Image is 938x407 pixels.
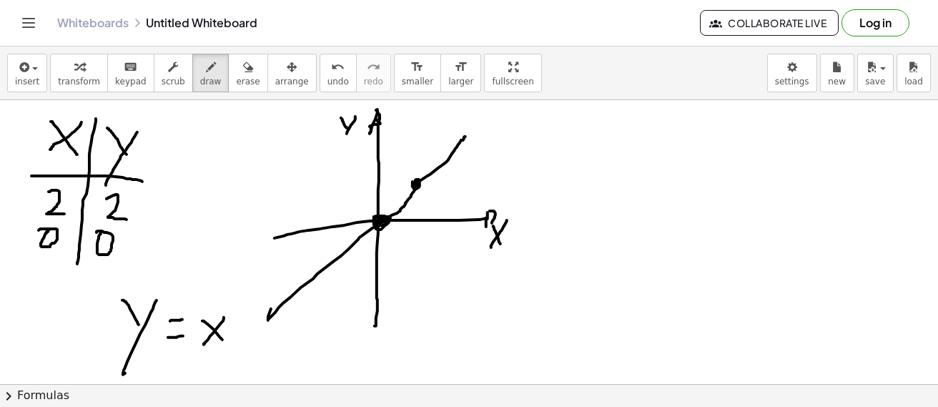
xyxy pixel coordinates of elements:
button: arrange [267,54,317,92]
button: format_sizesmaller [394,54,441,92]
button: format_sizelarger [440,54,481,92]
a: Whiteboards [57,16,129,30]
button: scrub [154,54,193,92]
button: insert [7,54,47,92]
button: erase [228,54,267,92]
span: erase [236,77,260,87]
span: transform [58,77,100,87]
button: Log in [841,9,909,36]
button: Toggle navigation [17,11,40,34]
button: Collaborate Live [700,10,839,36]
i: keyboard [124,59,137,76]
span: arrange [275,77,309,87]
span: redo [364,77,383,87]
span: save [865,77,885,87]
button: new [820,54,854,92]
button: draw [192,54,229,92]
span: keypad [115,77,147,87]
span: fullscreen [492,77,533,87]
button: undoundo [320,54,357,92]
button: load [897,54,931,92]
button: redoredo [356,54,391,92]
button: transform [50,54,108,92]
i: undo [331,59,345,76]
button: settings [767,54,817,92]
span: load [904,77,923,87]
span: new [828,77,846,87]
button: save [857,54,894,92]
span: settings [775,77,809,87]
button: keyboardkeypad [107,54,154,92]
span: Collaborate Live [712,16,826,29]
span: insert [15,77,39,87]
span: scrub [162,77,185,87]
span: draw [200,77,222,87]
i: format_size [454,59,468,76]
button: fullscreen [484,54,541,92]
i: redo [367,59,380,76]
span: undo [327,77,349,87]
span: smaller [402,77,433,87]
i: format_size [410,59,424,76]
span: larger [448,77,473,87]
